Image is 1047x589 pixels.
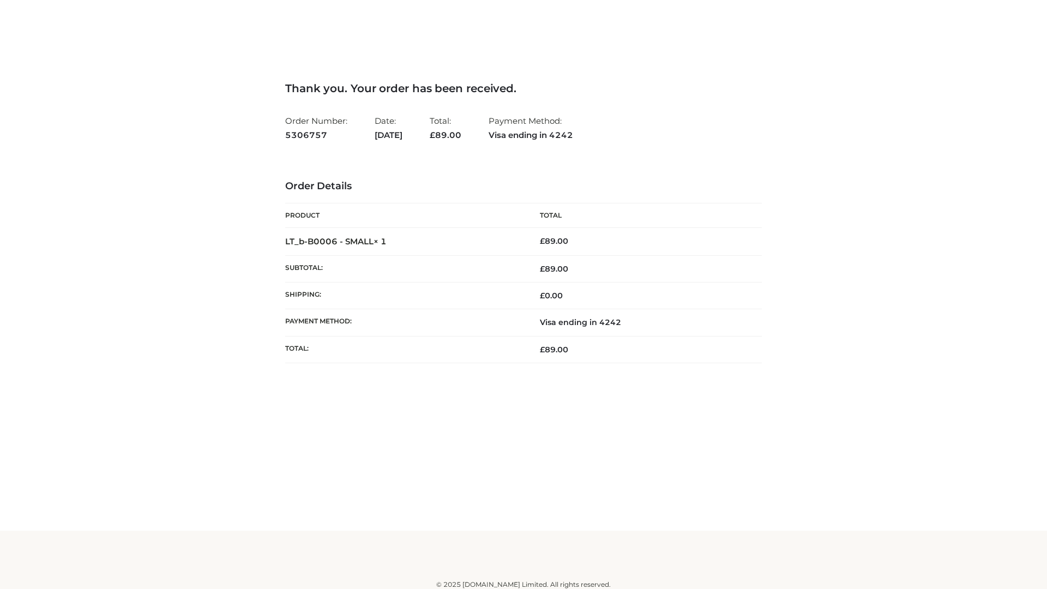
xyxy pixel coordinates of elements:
span: £ [540,345,545,354]
bdi: 89.00 [540,236,568,246]
th: Total: [285,336,523,363]
span: £ [430,130,435,140]
th: Subtotal: [285,255,523,282]
li: Total: [430,111,461,145]
h3: Order Details [285,181,762,193]
span: £ [540,264,545,274]
th: Total [523,203,762,228]
li: Order Number: [285,111,347,145]
strong: × 1 [374,236,387,247]
span: £ [540,236,545,246]
span: £ [540,291,545,300]
bdi: 0.00 [540,291,563,300]
li: Date: [375,111,402,145]
td: Visa ending in 4242 [523,309,762,336]
strong: 5306757 [285,128,347,142]
span: 89.00 [540,345,568,354]
h3: Thank you. Your order has been received. [285,82,762,95]
th: Payment method: [285,309,523,336]
span: 89.00 [430,130,461,140]
li: Payment Method: [489,111,573,145]
th: Product [285,203,523,228]
th: Shipping: [285,283,523,309]
strong: [DATE] [375,128,402,142]
span: 89.00 [540,264,568,274]
strong: LT_b-B0006 - SMALL [285,236,387,247]
strong: Visa ending in 4242 [489,128,573,142]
